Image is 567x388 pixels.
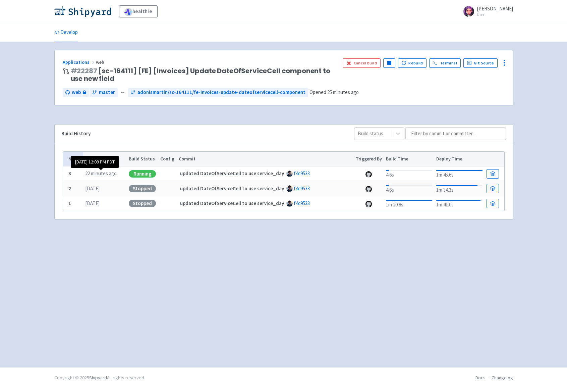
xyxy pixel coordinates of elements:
[68,200,71,206] b: 1
[309,89,359,95] span: Opened
[405,127,506,140] input: Filter by commit or committer...
[294,200,310,206] a: f4c9533
[68,185,71,192] b: 2
[99,89,115,96] span: master
[383,58,395,68] button: Pause
[72,89,81,96] span: web
[127,152,158,166] th: Build Status
[436,168,482,179] div: 1m 45.6s
[384,152,434,166] th: Build Time
[63,88,89,97] a: web
[477,12,513,17] small: User
[180,200,284,206] strong: updated DateOfServiceCell to use service_day
[71,67,338,83] span: [sc-164111] [FE] [Invoices] Update DateOfServiceCell component to use new field
[180,185,284,192] strong: updated DateOfServiceCell to use service_day
[90,88,118,97] a: master
[85,200,100,206] time: [DATE]
[386,184,432,194] div: 4.6s
[176,152,353,166] th: Commit
[487,169,499,179] a: Build Details
[54,374,145,381] div: Copyright © 2025 All rights reserved.
[128,88,308,97] a: adonismartin/sc-164111/fe-invoices-update-dateofservicecell-component
[475,375,486,381] a: Docs
[436,184,482,194] div: 1m 34.3s
[129,170,156,178] div: Running
[89,375,107,381] a: Shipyard
[129,200,156,207] div: Stopped
[85,185,100,192] time: [DATE]
[85,170,117,177] time: 22 minutes ago
[137,89,305,96] span: adonismartin/sc-164111/fe-invoices-update-dateofservicecell-component
[61,130,343,138] div: Build History
[68,155,81,162] button: No.
[436,198,482,209] div: 1m 41.0s
[63,59,96,65] a: Applications
[158,152,177,166] th: Config
[353,152,384,166] th: Triggered By
[83,152,127,166] th: Built at
[294,170,310,177] a: f4c9533
[71,66,97,76] a: #22287
[487,184,499,193] a: Build Details
[54,23,78,42] a: Develop
[294,185,310,192] a: f4c9533
[119,5,158,17] a: healthie
[327,89,359,95] time: 25 minutes ago
[386,168,432,179] div: 4.6s
[459,6,513,17] a: [PERSON_NAME] User
[398,58,427,68] button: Rebuild
[96,59,105,65] span: web
[487,199,499,208] a: Build Details
[386,198,432,209] div: 1m 20.8s
[129,185,156,192] div: Stopped
[477,5,513,12] span: [PERSON_NAME]
[120,89,125,96] span: ←
[492,375,513,381] a: Changelog
[434,152,485,166] th: Deploy Time
[463,58,498,68] a: Git Source
[54,6,111,17] img: Shipyard logo
[68,170,71,177] b: 3
[343,58,381,68] button: Cancel build
[180,170,284,177] strong: updated DateOfServiceCell to use service_day
[429,58,460,68] a: Terminal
